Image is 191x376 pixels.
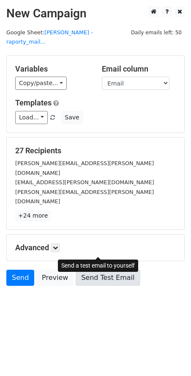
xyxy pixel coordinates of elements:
[15,111,48,124] a: Load...
[102,64,176,74] h5: Email column
[36,270,74,286] a: Preview
[15,243,176,252] h5: Advanced
[15,210,51,221] a: +24 more
[15,64,89,74] h5: Variables
[15,160,154,176] small: [PERSON_NAME][EMAIL_ADDRESS][PERSON_NAME][DOMAIN_NAME]
[15,179,154,185] small: [EMAIL_ADDRESS][PERSON_NAME][DOMAIN_NAME]
[58,260,138,272] div: Send a test email to yourself
[149,335,191,376] iframe: Chat Widget
[6,29,93,45] small: Google Sheet:
[76,270,140,286] a: Send Test Email
[15,77,67,90] a: Copy/paste...
[15,189,154,205] small: [PERSON_NAME][EMAIL_ADDRESS][PERSON_NAME][DOMAIN_NAME]
[6,270,34,286] a: Send
[149,335,191,376] div: Widżet czatu
[128,29,185,36] a: Daily emails left: 50
[15,146,176,155] h5: 27 Recipients
[128,28,185,37] span: Daily emails left: 50
[61,111,83,124] button: Save
[6,6,185,21] h2: New Campaign
[6,29,93,45] a: [PERSON_NAME] - raporty_mail...
[15,98,52,107] a: Templates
